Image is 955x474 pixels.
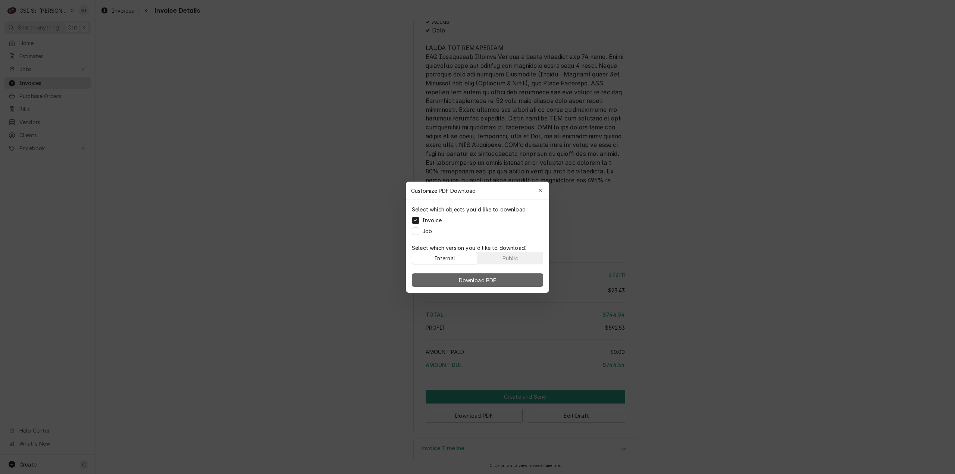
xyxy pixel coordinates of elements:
p: Select which objects you'd like to download: [412,205,527,213]
button: Download PDF [412,273,543,287]
div: Customize PDF Download [406,182,549,200]
label: Invoice [422,216,442,224]
div: Internal [435,254,455,262]
p: Select which version you'd like to download: [412,244,543,252]
label: Job [422,227,432,235]
span: Download PDF [457,276,498,284]
div: Public [502,254,518,262]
